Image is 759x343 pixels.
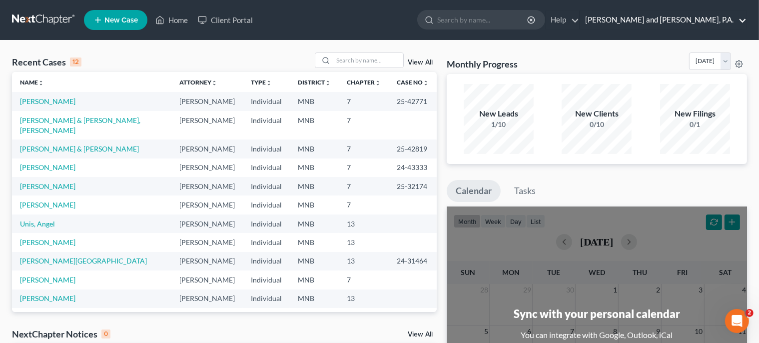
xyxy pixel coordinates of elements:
[746,309,754,317] span: 2
[339,139,389,158] td: 7
[339,214,389,233] td: 13
[580,11,747,29] a: [PERSON_NAME] and [PERSON_NAME], P.A.
[171,92,243,110] td: [PERSON_NAME]
[171,289,243,308] td: [PERSON_NAME]
[171,252,243,270] td: [PERSON_NAME]
[408,59,433,66] a: View All
[38,80,44,86] i: unfold_more
[251,78,272,86] a: Typeunfold_more
[243,270,290,289] td: Individual
[290,289,339,308] td: MNB
[447,180,501,202] a: Calendar
[211,80,217,86] i: unfold_more
[290,252,339,270] td: MNB
[171,139,243,158] td: [PERSON_NAME]
[389,252,437,270] td: 24-31464
[243,289,290,308] td: Individual
[243,158,290,177] td: Individual
[171,111,243,139] td: [PERSON_NAME]
[505,180,545,202] a: Tasks
[70,57,81,66] div: 12
[20,294,75,302] a: [PERSON_NAME]
[290,214,339,233] td: MNB
[290,139,339,158] td: MNB
[20,144,139,153] a: [PERSON_NAME] & [PERSON_NAME]
[660,108,730,119] div: New Filings
[20,78,44,86] a: Nameunfold_more
[325,80,331,86] i: unfold_more
[290,111,339,139] td: MNB
[339,111,389,139] td: 7
[20,182,75,190] a: [PERSON_NAME]
[243,111,290,139] td: Individual
[243,214,290,233] td: Individual
[20,275,75,284] a: [PERSON_NAME]
[20,97,75,105] a: [PERSON_NAME]
[389,139,437,158] td: 25-42819
[243,195,290,214] td: Individual
[389,158,437,177] td: 24-43333
[243,92,290,110] td: Individual
[243,177,290,195] td: Individual
[339,308,389,326] td: 13
[20,256,147,265] a: [PERSON_NAME][GEOGRAPHIC_DATA]
[725,309,749,333] iframe: Intercom live chat
[339,270,389,289] td: 7
[447,58,518,70] h3: Monthly Progress
[179,78,217,86] a: Attorneyunfold_more
[298,78,331,86] a: Districtunfold_more
[20,116,140,134] a: [PERSON_NAME] & [PERSON_NAME], [PERSON_NAME]
[20,163,75,171] a: [PERSON_NAME]
[464,108,534,119] div: New Leads
[171,308,243,326] td: [PERSON_NAME]
[243,308,290,326] td: Individual
[389,177,437,195] td: 25-32174
[243,233,290,251] td: Individual
[389,92,437,110] td: 25-42771
[243,252,290,270] td: Individual
[562,119,632,129] div: 0/10
[20,238,75,246] a: [PERSON_NAME]
[290,177,339,195] td: MNB
[104,16,138,24] span: New Case
[290,158,339,177] td: MNB
[562,108,632,119] div: New Clients
[339,252,389,270] td: 13
[290,195,339,214] td: MNB
[171,195,243,214] td: [PERSON_NAME]
[20,200,75,209] a: [PERSON_NAME]
[339,92,389,110] td: 7
[660,119,730,129] div: 0/1
[546,11,579,29] a: Help
[397,78,429,86] a: Case Nounfold_more
[171,158,243,177] td: [PERSON_NAME]
[290,233,339,251] td: MNB
[339,195,389,214] td: 7
[339,158,389,177] td: 7
[437,10,529,29] input: Search by name...
[333,53,403,67] input: Search by name...
[12,328,110,340] div: NextChapter Notices
[171,233,243,251] td: [PERSON_NAME]
[514,306,680,321] div: Sync with your personal calendar
[339,233,389,251] td: 13
[20,219,55,228] a: Unis, Angel
[171,177,243,195] td: [PERSON_NAME]
[464,119,534,129] div: 1/10
[290,308,339,326] td: MNB
[339,289,389,308] td: 13
[339,177,389,195] td: 7
[101,329,110,338] div: 0
[171,214,243,233] td: [PERSON_NAME]
[243,139,290,158] td: Individual
[171,270,243,289] td: [PERSON_NAME]
[347,78,381,86] a: Chapterunfold_more
[423,80,429,86] i: unfold_more
[375,80,381,86] i: unfold_more
[290,92,339,110] td: MNB
[12,56,81,68] div: Recent Cases
[193,11,258,29] a: Client Portal
[290,270,339,289] td: MNB
[266,80,272,86] i: unfold_more
[408,331,433,338] a: View All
